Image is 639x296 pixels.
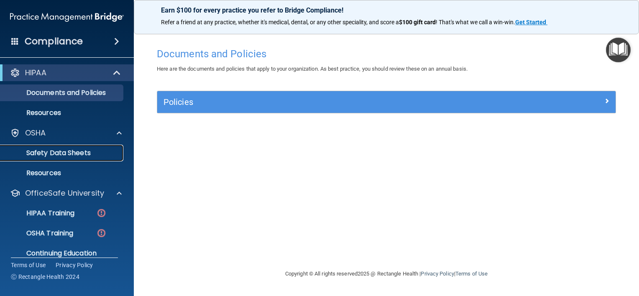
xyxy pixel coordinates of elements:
img: danger-circle.6113f641.png [96,208,107,218]
strong: Get Started [515,19,546,26]
h5: Policies [164,97,495,107]
span: Refer a friend at any practice, whether it's medical, dental, or any other speciality, and score a [161,19,399,26]
button: Open Resource Center [606,38,631,62]
p: OSHA [25,128,46,138]
h4: Documents and Policies [157,48,616,59]
img: danger-circle.6113f641.png [96,228,107,238]
strong: $100 gift card [399,19,436,26]
span: Here are the documents and policies that apply to your organization. As best practice, you should... [157,66,468,72]
h4: Compliance [25,36,83,47]
a: OSHA [10,128,122,138]
span: ! That's what we call a win-win. [436,19,515,26]
p: HIPAA Training [5,209,74,217]
a: Privacy Policy [56,261,93,269]
p: OSHA Training [5,229,73,237]
span: Ⓒ Rectangle Health 2024 [11,273,79,281]
p: Resources [5,109,120,117]
p: Safety Data Sheets [5,149,120,157]
img: PMB logo [10,9,124,26]
p: OfficeSafe University [25,188,104,198]
a: Get Started [515,19,547,26]
p: Continuing Education [5,249,120,258]
a: HIPAA [10,68,121,78]
a: Policies [164,95,609,109]
a: Terms of Use [11,261,46,269]
p: Documents and Policies [5,89,120,97]
p: HIPAA [25,68,46,78]
p: Resources [5,169,120,177]
a: OfficeSafe University [10,188,122,198]
p: Earn $100 for every practice you refer to Bridge Compliance! [161,6,612,14]
a: Terms of Use [455,270,488,277]
div: Copyright © All rights reserved 2025 @ Rectangle Health | | [234,260,539,287]
a: Privacy Policy [421,270,454,277]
